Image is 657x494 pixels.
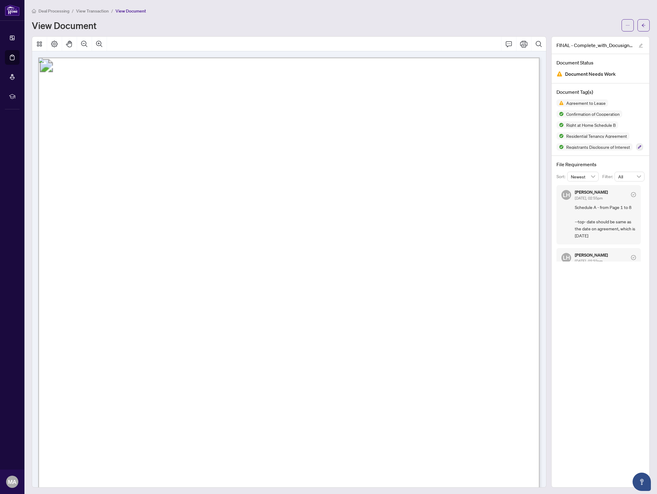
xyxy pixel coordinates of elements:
[564,101,608,105] span: Agreement to Lease
[556,88,644,96] h4: Document Tag(s)
[556,99,564,107] img: Status Icon
[565,70,616,78] span: Document Needs Work
[556,71,563,77] img: Document Status
[111,7,113,14] li: /
[564,112,622,116] span: Confirmation of Cooperation
[556,42,633,49] span: FINAL - Complete_with_Docusign_Tenant_to_sign_update.pdf
[556,143,564,151] img: Status Icon
[116,8,146,14] span: View Document
[32,20,97,30] h1: View Document
[641,23,646,27] span: arrow-left
[8,478,17,486] span: MA
[556,173,567,180] p: Sort:
[626,23,630,27] span: ellipsis
[639,43,643,48] span: edit
[564,134,629,138] span: Residential Tenancy Agreement
[575,259,603,263] span: [DATE], 02:52pm
[72,7,74,14] li: /
[556,121,564,129] img: Status Icon
[39,8,69,14] span: Deal Processing
[556,161,644,168] h4: File Requirements
[76,8,109,14] span: View Transaction
[575,204,636,240] span: Schedule A - from Page 1 to 8 --top- date should be same as the date on agreement, which is [DATE]
[575,190,608,194] h5: [PERSON_NAME]
[571,172,595,181] span: Newest
[5,5,20,16] img: logo
[575,253,608,257] h5: [PERSON_NAME]
[32,9,36,13] span: home
[633,473,651,491] button: Open asap
[564,145,633,149] span: Registrants Disclosure of Interest
[575,196,603,200] span: [DATE], 02:55pm
[631,192,636,197] span: check-circle
[602,173,615,180] p: Filter:
[618,172,641,181] span: All
[631,255,636,260] span: check-circle
[563,191,570,199] span: LH
[556,132,564,140] img: Status Icon
[556,59,644,66] h4: Document Status
[556,110,564,118] img: Status Icon
[563,253,570,262] span: LH
[564,123,618,127] span: Right at Home Schedule B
